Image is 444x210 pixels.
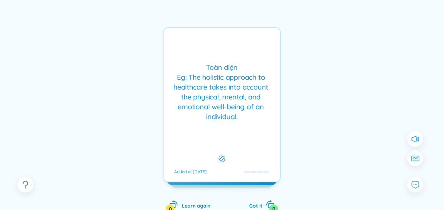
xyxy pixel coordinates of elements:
span: question [21,180,30,189]
span: rotate-left [169,200,178,209]
div: Added at [DATE] [174,169,207,175]
span: Got it [249,203,262,209]
span: rotate-right [266,200,274,209]
div: Toàn diện Eg: The holistic approach to healthcare takes into account the physical, mental, and em... [167,63,277,122]
span: Learn again [181,203,210,209]
button: question [18,177,33,192]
